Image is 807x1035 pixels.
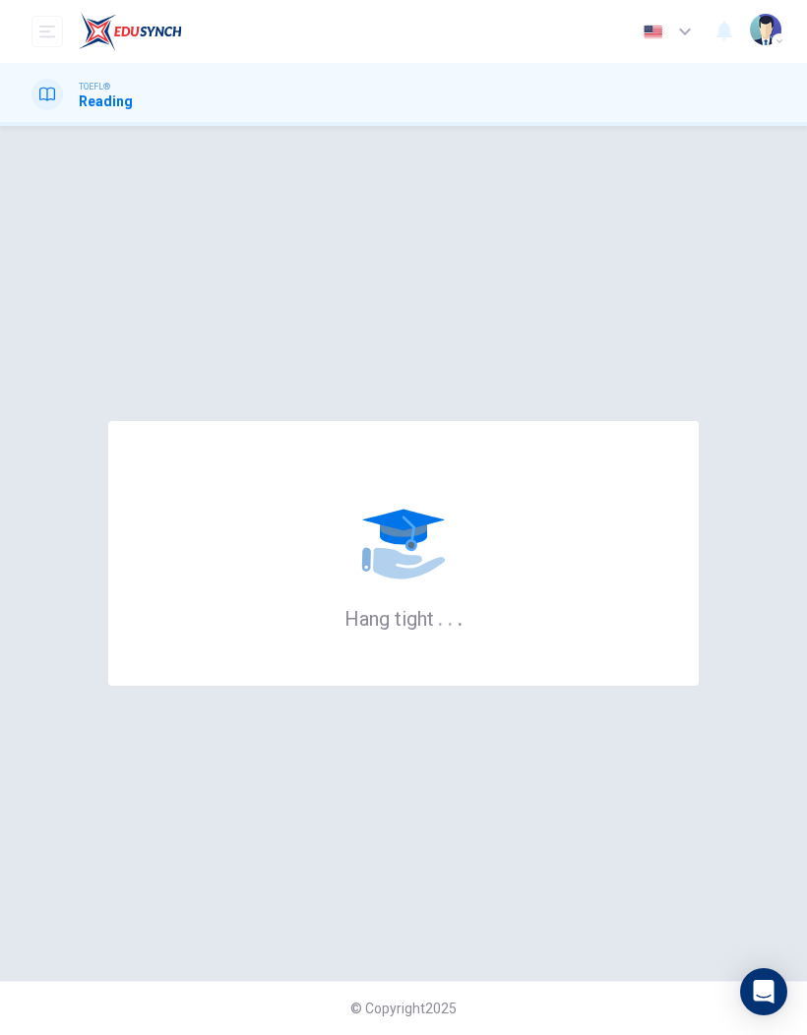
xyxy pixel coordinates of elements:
h1: Reading [79,93,133,109]
button: open mobile menu [31,16,63,47]
h6: . [447,600,454,633]
span: TOEFL® [79,80,110,93]
h6: . [457,600,464,633]
span: © Copyright 2025 [350,1001,457,1016]
img: EduSynch logo [79,12,182,51]
img: Profile picture [750,14,781,45]
h6: Hang tight [344,605,464,631]
h6: . [437,600,444,633]
div: Open Intercom Messenger [740,968,787,1015]
img: en [641,25,665,39]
